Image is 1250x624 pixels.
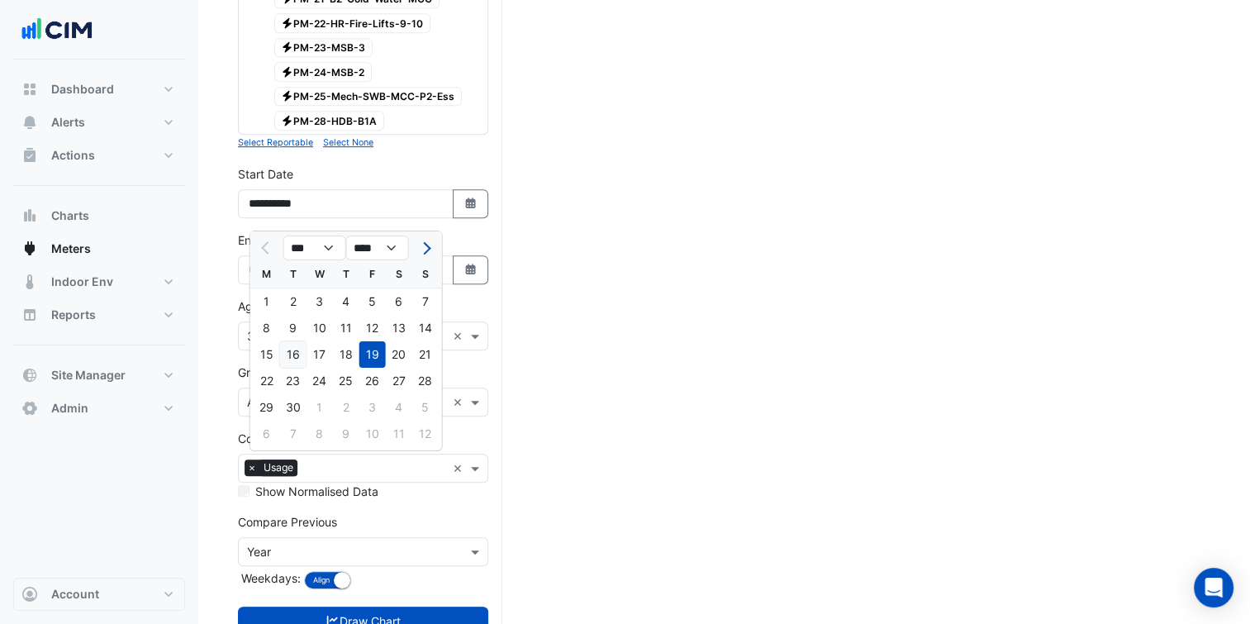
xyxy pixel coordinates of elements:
div: S [412,261,439,288]
div: Wednesday, September 3, 2025 [307,288,333,315]
div: Wednesday, October 8, 2025 [307,421,333,447]
div: Saturday, September 13, 2025 [386,315,412,341]
button: Dashboard [13,73,185,106]
div: Thursday, September 25, 2025 [333,368,359,394]
span: Dashboard [51,81,114,98]
div: Tuesday, September 2, 2025 [280,288,307,315]
div: 4 [333,288,359,315]
div: Wednesday, September 24, 2025 [307,368,333,394]
div: 9 [280,315,307,341]
div: 20 [386,341,412,368]
div: 5 [359,288,386,315]
div: Saturday, October 4, 2025 [386,394,412,421]
span: Charts [51,207,89,224]
span: Admin [51,400,88,417]
div: 9 [333,421,359,447]
div: 3 [359,394,386,421]
div: 6 [386,288,412,315]
div: Tuesday, September 16, 2025 [280,341,307,368]
span: PM-28-HDB-B1A [274,111,385,131]
div: Saturday, October 11, 2025 [386,421,412,447]
fa-icon: Electricity [281,90,293,102]
span: PM-25-Mech-SWB-MCC-P2-Ess [274,87,463,107]
span: Alerts [51,114,85,131]
div: Wednesday, September 17, 2025 [307,341,333,368]
div: 30 [280,394,307,421]
button: Select Reportable [238,135,313,150]
div: Monday, October 6, 2025 [254,421,280,447]
select: Select year [346,236,409,260]
div: Wednesday, September 10, 2025 [307,315,333,341]
span: Clear [453,327,467,345]
fa-icon: Electricity [281,41,293,54]
div: Sunday, October 5, 2025 [412,394,439,421]
div: Friday, September 19, 2025 [359,341,386,368]
span: Clear [453,460,467,477]
div: 8 [307,421,333,447]
div: Sunday, September 28, 2025 [412,368,439,394]
div: Friday, September 12, 2025 [359,315,386,341]
span: × [245,460,259,476]
div: 24 [307,368,333,394]
div: 19 [359,341,386,368]
div: 23 [280,368,307,394]
button: Actions [13,139,185,172]
div: 1 [307,394,333,421]
div: F [359,261,386,288]
div: 13 [386,315,412,341]
span: Usage [259,460,297,476]
div: 2 [280,288,307,315]
div: Tuesday, September 23, 2025 [280,368,307,394]
div: T [333,261,359,288]
div: Tuesday, October 7, 2025 [280,421,307,447]
app-icon: Alerts [21,114,38,131]
div: 7 [280,421,307,447]
div: 5 [412,394,439,421]
div: 2 [333,394,359,421]
span: PM-22-HR-Fire-Lifts-9-10 [274,13,431,33]
app-icon: Actions [21,147,38,164]
span: Actions [51,147,95,164]
div: Tuesday, September 9, 2025 [280,315,307,341]
div: 17 [307,341,333,368]
app-icon: Dashboard [21,81,38,98]
div: Open Intercom Messenger [1194,568,1233,607]
label: Aggregate Period [238,298,334,315]
div: M [254,261,280,288]
app-icon: Indoor Env [21,274,38,290]
button: Alerts [13,106,185,139]
div: Saturday, September 6, 2025 [386,288,412,315]
div: Thursday, October 9, 2025 [333,421,359,447]
fa-icon: Electricity [281,114,293,126]
div: Wednesday, October 1, 2025 [307,394,333,421]
div: Friday, September 5, 2025 [359,288,386,315]
span: PM-24-MSB-2 [274,62,373,82]
span: Account [51,586,99,603]
button: Admin [13,392,185,425]
label: Consumption Type [238,430,340,447]
div: 21 [412,341,439,368]
div: W [307,261,333,288]
div: Tuesday, September 30, 2025 [280,394,307,421]
div: 7 [412,288,439,315]
div: Sunday, September 7, 2025 [412,288,439,315]
button: Reports [13,298,185,331]
div: 25 [333,368,359,394]
div: 15 [254,341,280,368]
div: 29 [254,394,280,421]
div: Sunday, September 14, 2025 [412,315,439,341]
div: Thursday, September 11, 2025 [333,315,359,341]
div: Friday, October 10, 2025 [359,421,386,447]
div: Thursday, September 18, 2025 [333,341,359,368]
button: Charts [13,199,185,232]
fa-icon: Electricity [281,65,293,78]
div: 11 [386,421,412,447]
div: 14 [412,315,439,341]
app-icon: Site Manager [21,367,38,383]
div: Monday, September 1, 2025 [254,288,280,315]
app-icon: Reports [21,307,38,323]
label: End Date [238,231,288,249]
label: Show Normalised Data [255,483,378,500]
div: Monday, September 22, 2025 [254,368,280,394]
div: 22 [254,368,280,394]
